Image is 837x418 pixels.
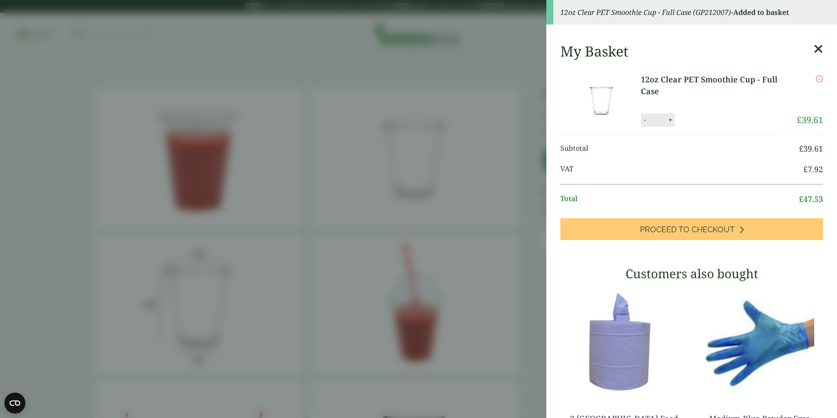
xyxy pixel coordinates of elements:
bdi: 39.61 [799,143,823,154]
span: £ [799,194,803,204]
button: + [666,116,675,124]
a: 12oz Clear PET Smoothie Cup - Full Case [641,74,797,97]
em: 12oz Clear PET Smoothie Cup - Full Case (GP212007) [560,7,731,17]
span: Total [560,193,799,205]
span: £ [799,143,803,154]
h3: Customers also bought [560,266,823,281]
bdi: 47.53 [799,194,823,204]
span: £ [797,114,802,126]
button: Open CMP widget [4,393,25,414]
span: £ [803,164,808,174]
img: 4130015J-Blue-Vinyl-Powder-Free-Gloves-Medium [696,287,823,397]
bdi: 39.61 [797,114,823,126]
img: 3630017-2-Ply-Blue-Centre-Feed-104m [560,287,687,397]
button: - [641,116,648,124]
bdi: 7.92 [803,164,823,174]
h2: My Basket [560,43,628,60]
strong: Added to basket [733,7,789,17]
span: Proceed to Checkout [640,225,735,234]
span: VAT [560,163,803,175]
span: Subtotal [560,143,799,155]
a: Remove this item [816,74,823,84]
a: Proceed to Checkout [560,218,823,240]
